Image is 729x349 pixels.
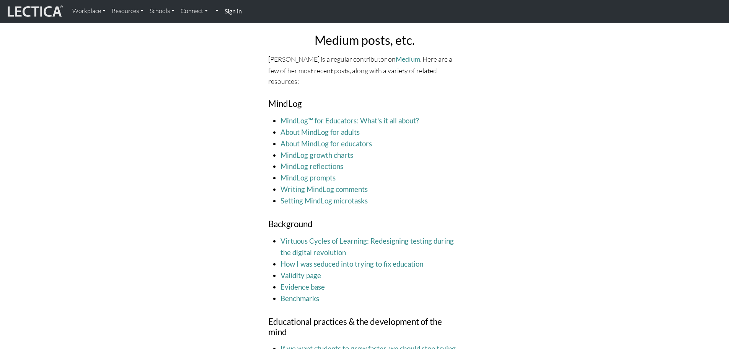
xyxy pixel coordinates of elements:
a: Sign in [222,3,245,20]
a: Connect [178,3,211,19]
a: Validity page [281,271,321,280]
strong: Sign in [225,7,242,15]
h4: Background [268,219,461,229]
img: lecticalive [6,4,63,19]
a: Workplace [69,3,109,19]
a: Setting MindLog microtasks [281,197,368,205]
a: Virtuous Cycles of Learning: Redesigning testing during the digital revolution [281,237,454,257]
a: About MindLog for educators [281,139,372,148]
h4: Educational practices & the development of the mind [268,317,461,338]
a: Evidence base [281,283,325,291]
a: How I was seduced into trying to fix education [281,260,423,268]
p: [PERSON_NAME] is a regular contributor on . Here are a few of her most recent posts, along with a... [268,54,461,86]
a: About MindLog for adults [281,128,360,136]
a: Writing MindLog comments [281,185,368,193]
a: Medium [396,55,420,63]
a: Resources [109,3,147,19]
a: MindLog prompts [281,174,336,182]
a: MindLog reflections [281,162,343,170]
a: Benchmarks [281,294,319,303]
a: MindLog™ for Educators: What's it all about? [281,116,419,125]
a: Schools [147,3,178,19]
h2: Medium posts, etc. [268,33,461,48]
a: MindLog growth charts [281,151,353,159]
h4: MindLog [268,99,461,109]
